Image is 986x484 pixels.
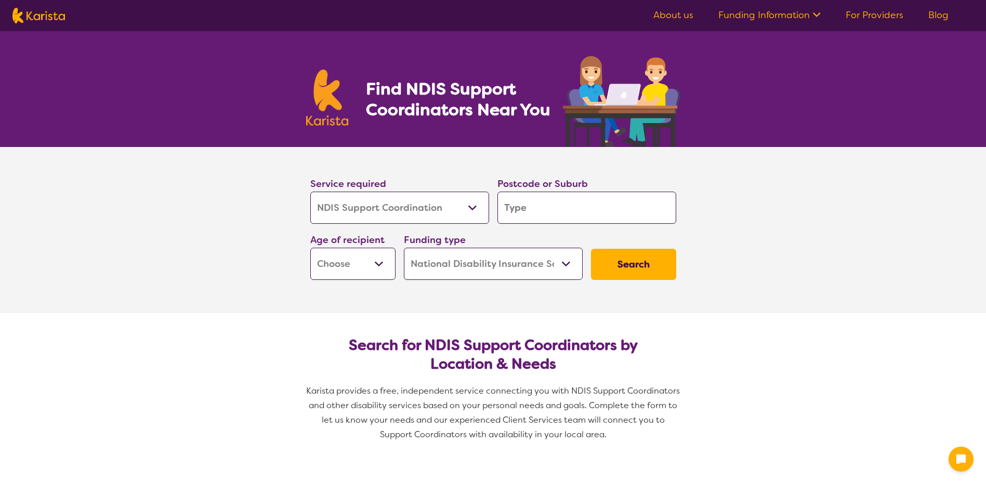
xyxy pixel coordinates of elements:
[310,234,385,246] label: Age of recipient
[310,178,386,190] label: Service required
[306,70,349,126] img: Karista logo
[563,56,680,147] img: support-coordination
[591,249,676,280] button: Search
[319,336,668,373] h2: Search for NDIS Support Coordinators by Location & Needs
[404,234,466,246] label: Funding type
[12,8,65,23] img: Karista logo
[366,78,558,120] h1: Find NDIS Support Coordinators Near You
[846,9,903,21] a: For Providers
[718,9,821,21] a: Funding Information
[497,178,588,190] label: Postcode or Suburb
[497,192,676,224] input: Type
[306,385,682,440] span: Karista provides a free, independent service connecting you with NDIS Support Coordinators and ot...
[653,9,693,21] a: About us
[928,9,949,21] a: Blog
